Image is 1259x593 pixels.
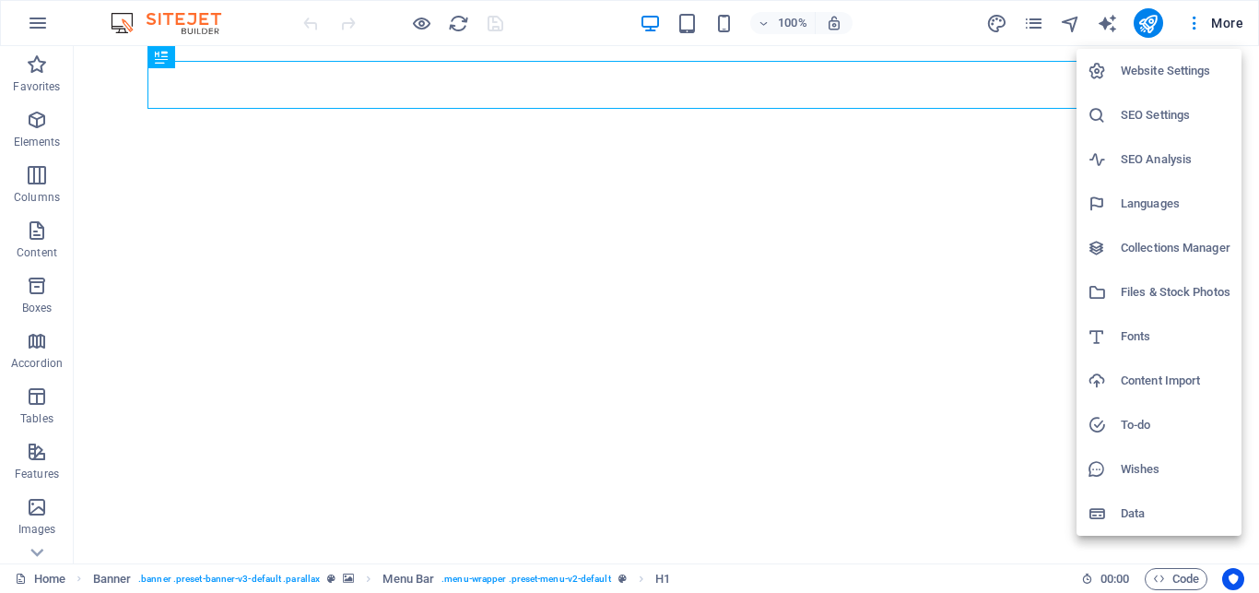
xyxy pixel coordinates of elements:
[1121,414,1230,436] h6: To-do
[1121,193,1230,215] h6: Languages
[1121,281,1230,303] h6: Files & Stock Photos
[1121,148,1230,171] h6: SEO Analysis
[1121,370,1230,392] h6: Content Import
[1121,326,1230,348] h6: Fonts
[1121,60,1230,82] h6: Website Settings
[1121,237,1230,259] h6: Collections Manager
[1121,104,1230,126] h6: SEO Settings
[1121,458,1230,480] h6: Wishes
[1121,503,1230,525] h6: Data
